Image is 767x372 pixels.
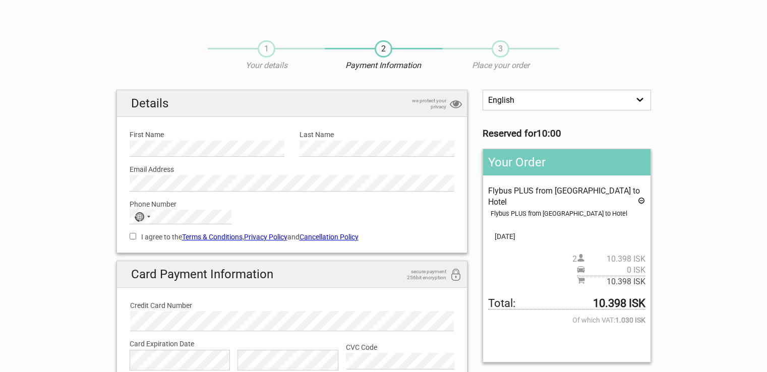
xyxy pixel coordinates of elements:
[450,98,462,111] i: privacy protection
[244,233,287,241] a: Privacy Policy
[182,233,243,241] a: Terms & Conditions
[488,315,645,326] span: Of which VAT:
[488,298,645,309] span: Total to be paid
[483,149,650,175] h2: Your Order
[492,40,509,57] span: 3
[130,300,454,311] label: Credit Card Number
[577,276,645,287] span: Subtotal
[130,164,455,175] label: Email Address
[130,129,284,140] label: First Name
[300,233,359,241] a: Cancellation Policy
[483,128,651,139] h3: Reserved for
[130,199,455,210] label: Phone Number
[346,342,454,353] label: CVC Code
[488,186,640,207] span: Flybus PLUS from [GEOGRAPHIC_DATA] to Hotel
[130,338,455,349] label: Card Expiration Date
[396,98,446,110] span: we protect your privacy
[325,60,442,71] p: Payment Information
[450,269,462,282] i: 256bit encryption
[117,261,467,288] h2: Card Payment Information
[396,269,446,281] span: secure payment 256bit encryption
[491,208,645,219] div: Flybus PLUS from [GEOGRAPHIC_DATA] to Hotel
[300,129,454,140] label: Last Name
[615,315,645,326] strong: 1.030 ISK
[593,298,645,309] strong: 10.398 ISK
[130,231,455,242] label: I agree to the , and
[117,90,467,117] h2: Details
[537,128,561,139] strong: 10:00
[488,231,645,242] span: [DATE]
[130,210,155,223] button: Selected country
[585,276,645,287] span: 10.398 ISK
[585,265,645,276] span: 0 ISK
[208,60,325,71] p: Your details
[442,60,559,71] p: Place your order
[375,40,392,57] span: 2
[577,265,645,276] span: Pickup price
[572,254,645,265] span: 2 person(s)
[585,254,645,265] span: 10.398 ISK
[258,40,275,57] span: 1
